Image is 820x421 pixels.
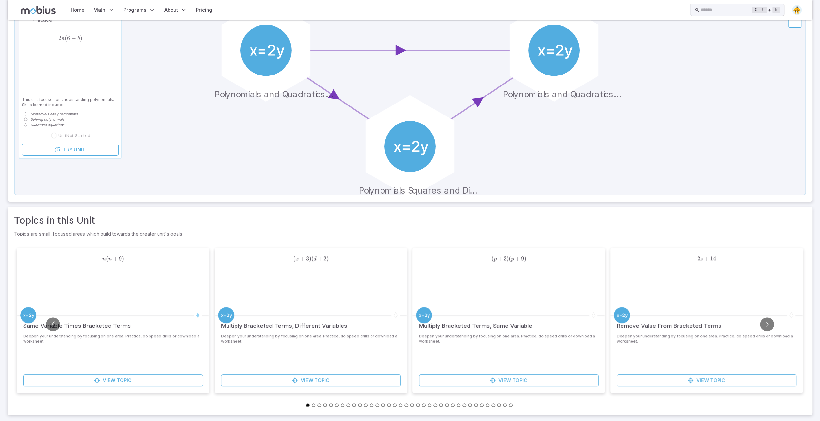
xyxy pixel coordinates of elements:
[65,35,67,42] span: (
[511,256,514,262] span: p
[697,255,700,262] span: 2
[486,403,489,407] button: Go to slide 32
[215,89,334,102] span: Polynomials and Quadratics - Intro
[364,403,368,407] button: Go to slide 11
[399,403,402,407] button: Go to slide 17
[93,6,105,14] span: Math
[503,89,622,102] span: Polynomials and Quadratics - Practice
[14,230,806,237] p: Topics are small, focused areas which build towards the greater unit's goals.
[301,377,313,384] span: View
[704,255,709,262] span: +
[515,255,520,262] span: +
[293,255,295,262] span: (
[404,403,408,407] button: Go to slide 18
[30,111,78,117] p: Monomials and polynomials
[306,255,309,262] span: 3
[14,213,95,227] a: Topics in this Unit
[311,255,314,262] span: (
[494,256,497,262] span: p
[359,185,478,198] span: Polynomials Squares and Difference of Squares - Intro
[381,403,385,407] button: Go to slide 14
[752,6,780,14] div: +
[323,403,327,407] button: Go to slide 4
[462,403,466,407] button: Go to slide 28
[498,255,502,262] span: +
[194,3,214,17] a: Pricing
[63,146,72,153] span: Try
[509,403,513,407] button: Go to slide 36
[346,403,350,407] button: Go to slide 8
[788,17,801,28] button: -
[457,403,460,407] button: Go to slide 27
[58,35,61,42] span: 2
[700,256,703,262] span: z
[309,255,311,262] span: )
[61,36,65,41] span: n
[358,403,362,407] button: Go to slide 10
[122,255,124,262] span: )
[710,255,716,262] span: 14
[760,317,774,331] button: Go to next slide
[498,377,511,384] span: View
[23,334,203,344] p: Deepen your understanding by focusing on one area. Practice, do speed drills or download a worksh...
[419,374,599,386] a: ViewTopic
[314,256,316,262] span: d
[300,255,304,262] span: +
[306,403,310,407] button: Go to slide 1
[792,5,802,15] img: semi-circle.svg
[317,403,321,407] button: Go to slide 3
[119,255,122,262] span: 9
[710,377,725,384] span: Topic
[23,374,203,386] a: ViewTopic
[312,403,315,407] button: Go to slide 2
[46,317,60,331] button: Go to previous slide
[314,377,329,384] span: Topic
[221,334,401,344] p: Deepen your understanding by focusing on one area. Practice, do speed drills or download a worksh...
[22,97,119,107] p: This unit focuses on understanding polynomials. Skills learned include:
[123,6,146,14] span: Programs
[22,144,119,156] a: TryUnit
[295,256,299,262] span: x
[416,403,420,407] button: Go to slide 20
[326,255,329,262] span: )
[506,255,509,262] span: )
[468,403,472,407] button: Go to slide 29
[752,7,767,13] kbd: Ctrl
[375,403,379,407] button: Go to slide 13
[614,307,630,323] a: Algebra
[329,403,333,407] button: Go to slide 5
[74,146,85,153] span: Unit
[117,377,131,384] span: Topic
[445,403,449,407] button: Go to slide 25
[439,403,443,407] button: Go to slide 24
[20,307,36,323] a: Algebra
[113,255,118,262] span: +
[352,403,356,407] button: Go to slide 9
[393,403,397,407] button: Go to slide 16
[387,403,391,407] button: Go to slide 15
[491,255,494,262] span: (
[504,255,506,262] span: 3
[106,255,108,262] span: (
[617,334,796,344] p: Deepen your understanding by focusing on one area. Practice, do speed drills or download a worksh...
[69,3,86,17] a: Home
[30,122,64,128] p: Quadratic equations
[323,255,326,262] span: 2
[410,403,414,407] button: Go to slide 19
[335,403,339,407] button: Go to slide 6
[370,403,373,407] button: Go to slide 12
[218,307,234,323] a: Algebra
[419,334,599,344] p: Deepen your understanding by focusing on one area. Practice, do speed drills or download a worksh...
[617,321,721,330] h5: Remove Value From Bracketed Terms
[524,255,526,262] span: )
[77,36,80,41] span: b
[108,256,111,262] span: n
[497,403,501,407] button: Go to slide 34
[221,321,347,330] h5: Multiply Bracketed Terms, Different Variables
[480,403,484,407] button: Go to slide 31
[103,377,115,384] span: View
[428,403,431,407] button: Go to slide 22
[474,403,478,407] button: Go to slide 30
[503,403,507,407] button: Go to slide 35
[521,255,524,262] span: 9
